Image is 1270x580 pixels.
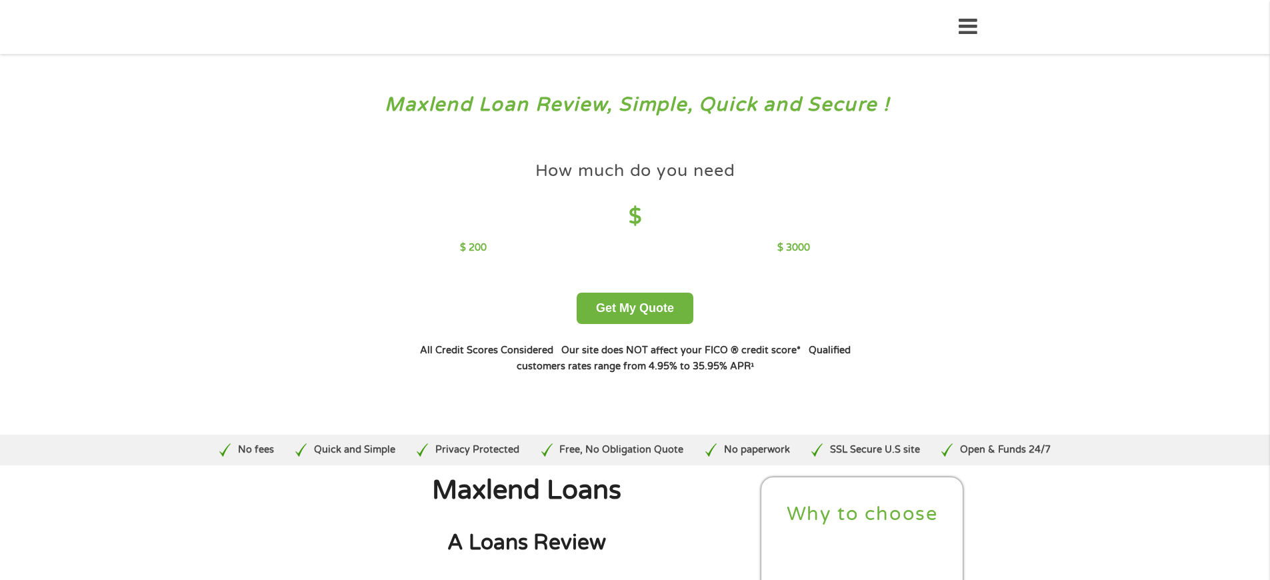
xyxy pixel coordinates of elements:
p: SSL Secure U.S site [830,443,920,457]
p: Free, No Obligation Quote [559,443,683,457]
button: Get My Quote [577,293,693,324]
h2: A Loans Review [305,529,748,557]
h4: $ [460,203,810,231]
p: $ 3000 [777,241,810,255]
strong: Our site does NOT affect your FICO ® credit score* [561,345,801,356]
h3: Maxlend Loan Review, Simple, Quick and Secure ! [39,93,1232,117]
h2: Why to choose [773,502,953,527]
p: Quick and Simple [314,443,395,457]
p: No paperwork [724,443,790,457]
h4: How much do you need [535,160,735,182]
strong: All Credit Scores Considered [420,345,553,356]
p: Privacy Protected [435,443,519,457]
p: No fees [238,443,274,457]
p: Open & Funds 24/7 [960,443,1051,457]
p: $ 200 [460,241,487,255]
span: Maxlend Loans [432,475,621,506]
